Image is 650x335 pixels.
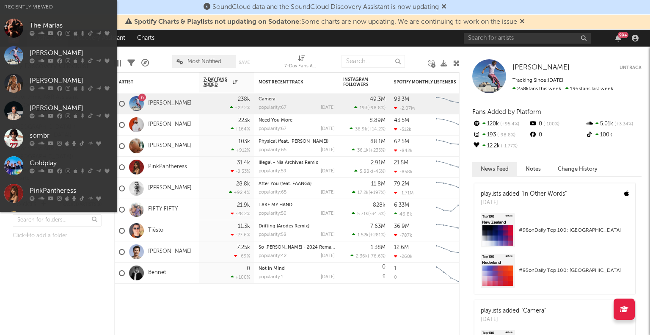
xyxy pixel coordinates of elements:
div: 828k [373,202,386,208]
span: SoundCloud data and the SoundCloud Discovery Assistant is now updating [212,4,439,11]
div: Coldplay [30,158,113,169]
div: popularity: 67 [259,127,286,131]
span: -76.6 % [369,254,384,259]
div: 31.4k [237,160,250,166]
div: -842k [394,148,413,153]
span: -45 % [373,169,384,174]
div: Edit Columns [114,51,121,75]
div: 88.1M [370,139,386,144]
span: +3.34 % [613,122,633,127]
span: Dismiss [520,19,525,25]
button: Untrack [620,64,642,72]
div: Click to add a folder. [13,231,102,241]
div: Camera [259,97,335,102]
a: [PERSON_NAME] [148,100,192,107]
a: Charts [131,30,160,47]
div: popularity: 65 [259,148,286,152]
div: Drifting (Arodes Remix) [259,224,335,229]
a: Bennet [148,269,166,277]
span: -100 % [542,122,559,127]
span: 5.88k [360,169,372,174]
div: playlists added [481,307,546,316]
div: ( ) [354,169,386,174]
div: ( ) [352,232,386,238]
div: popularity: 1 [259,275,283,280]
div: 7-Day Fans Added (7-Day Fans Added) [284,51,318,75]
div: popularity: 59 [259,169,286,174]
span: Fans Added by Platform [472,109,541,115]
div: 99 + [618,32,628,38]
div: 46.8k [394,211,412,217]
div: -28.2 % [231,211,250,216]
div: 7-Day Fans Added (7-Day Fans Added) [284,61,318,72]
div: ( ) [354,105,386,111]
div: 0 [343,263,386,283]
div: Spotify Monthly Listeners [394,80,457,85]
div: 100k [585,130,642,141]
div: 6.33M [394,202,409,208]
span: -98.8 % [369,106,384,111]
span: Spotify Charts & Playlists not updating on Sodatone [134,19,299,25]
div: popularity: 65 [259,190,286,195]
button: Save [239,60,250,65]
div: [PERSON_NAME] [30,76,113,86]
span: +95.4 % [499,122,519,127]
div: [PERSON_NAME] [30,48,113,58]
span: 7-Day Fans Added [204,77,231,87]
div: [DATE] [321,275,335,280]
div: Need You More [259,118,335,123]
span: -98.8 % [496,133,515,138]
div: -2.07M [394,105,415,111]
div: 21.9k [237,202,250,208]
div: [DATE] [321,169,335,174]
div: 0 [529,119,585,130]
a: PinkPantheress [148,163,187,171]
div: 5.01k [585,119,642,130]
span: Dismiss [441,4,446,11]
div: 120k [472,119,529,130]
svg: Chart title [432,263,470,284]
span: +235 % [370,148,384,153]
div: -1.71M [394,190,413,196]
div: 62.5M [394,139,409,144]
div: +100 % [231,274,250,280]
a: Tiësto [148,227,163,234]
span: 238k fans this week [512,86,561,91]
div: 103k [238,139,250,144]
div: 12.2k [472,141,529,152]
div: 79.2M [394,181,409,187]
div: 7.25k [237,245,250,250]
div: ( ) [350,126,386,132]
div: [PERSON_NAME] [30,103,113,114]
div: popularity: 42 [259,254,286,258]
span: : Some charts are now updating. We are continuing to work on the issue [134,19,517,25]
svg: Chart title [432,178,470,199]
svg: Chart title [432,241,470,263]
div: playlists added [481,190,567,199]
div: 238k [238,97,250,102]
div: 11.8M [371,181,386,187]
div: +164 % [231,126,250,132]
a: #98onDaily Top 100: [GEOGRAPHIC_DATA] [474,213,635,254]
svg: Chart title [432,114,470,136]
div: 223k [238,118,250,123]
div: [DATE] [321,233,335,237]
div: PinkPantheress [30,186,113,196]
div: popularity: 58 [259,233,286,237]
span: +14.2 % [369,127,384,132]
div: -8.33 % [231,169,250,174]
div: [DATE] [321,254,335,258]
div: -27.6 % [231,232,250,238]
span: +281 % [370,233,384,238]
button: 99+ [615,35,621,42]
a: "In Other Words" [521,191,567,197]
div: 0 [529,130,585,141]
div: +92.4 % [229,190,250,195]
div: -787k [394,233,412,238]
div: 12.6M [394,245,409,250]
svg: Chart title [432,157,470,178]
div: 0 [394,275,397,280]
div: 7.63M [370,224,386,229]
div: 2.91M [371,160,386,166]
a: Physical (feat. [PERSON_NAME]) [259,139,328,144]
